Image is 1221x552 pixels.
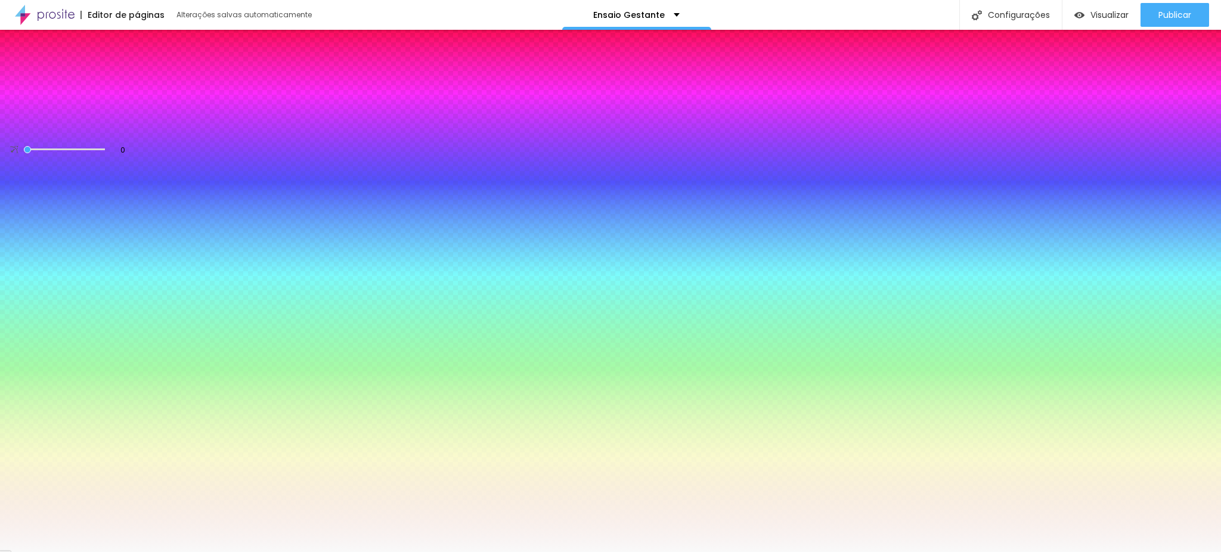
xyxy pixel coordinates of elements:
img: view-1.svg [1074,10,1084,20]
p: Ensaio Gestante [593,11,665,19]
span: Publicar [1158,10,1191,20]
button: Publicar [1141,3,1209,27]
span: Visualizar [1090,10,1129,20]
img: Icone [972,10,982,20]
img: Icone [10,146,18,154]
div: Alterações salvas automaticamente [176,11,314,18]
div: Editor de páginas [80,11,165,19]
button: Visualizar [1062,3,1141,27]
